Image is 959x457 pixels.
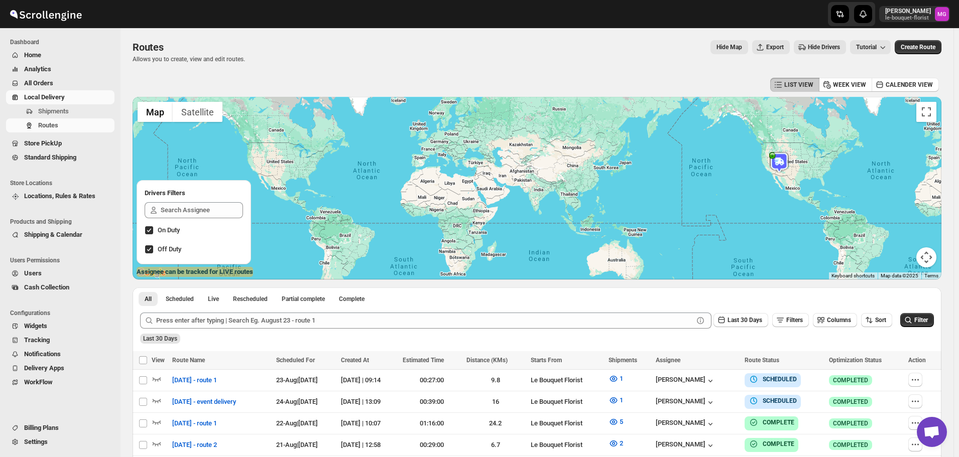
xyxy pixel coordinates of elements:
button: Show satellite imagery [173,102,222,122]
button: WEEK VIEW [819,78,872,92]
input: Search Assignee [161,202,243,218]
span: CALENDER VIEW [886,81,933,89]
div: 16 [466,397,524,407]
span: 1 [620,396,623,404]
button: COMPLETE [749,417,794,427]
button: [PERSON_NAME] [656,419,715,429]
span: Created At [341,357,369,364]
span: Home [24,51,41,59]
p: Allows you to create, view and edit routes. [133,55,245,63]
div: Le Bouquet Florist [531,440,603,450]
span: Optimization Status [829,357,882,364]
span: Billing Plans [24,424,59,431]
a: Open this area in Google Maps (opens a new window) [135,266,168,279]
div: [DATE] | 13:09 [341,397,397,407]
button: All routes [139,292,158,306]
span: Last 30 Days [728,317,762,324]
span: Tutorial [856,44,877,51]
button: [DATE] - route 2 [166,437,223,453]
span: 22-Aug | [DATE] [276,419,318,427]
img: ScrollEngine [8,2,83,27]
button: Delivery Apps [6,361,114,375]
span: Products and Shipping [10,218,115,226]
span: Distance (KMs) [466,357,508,364]
span: Partial complete [282,295,325,303]
span: Export [766,43,784,51]
span: Routes [133,41,164,53]
span: Cash Collection [24,283,69,291]
input: Press enter after typing | Search Eg. August 23 - route 1 [156,313,693,329]
button: Keyboard shortcuts [831,272,875,279]
span: [DATE] - event delivery [172,397,236,407]
span: Notifications [24,350,61,358]
span: Melody Gluth [935,7,949,21]
div: Le Bouquet Florist [531,375,603,385]
span: Last 30 Days [143,335,177,342]
span: COMPLETED [833,419,868,427]
button: Shipping & Calendar [6,228,114,242]
span: Shipments [609,357,637,364]
button: Create Route [895,40,941,54]
button: Filters [772,313,809,327]
span: Route Name [172,357,205,364]
button: SCHEDULED [749,374,797,384]
span: Store PickUp [24,139,62,147]
span: Shipping & Calendar [24,231,82,238]
span: 23-Aug | [DATE] [276,376,318,384]
span: All Orders [24,79,53,87]
span: COMPLETED [833,376,868,384]
button: WorkFlow [6,375,114,389]
span: Store Locations [10,179,115,187]
div: [DATE] | 12:58 [341,440,397,450]
span: Scheduled For [276,357,315,364]
span: 21-Aug | [DATE] [276,441,318,448]
p: [PERSON_NAME] [885,7,931,15]
span: Users Permissions [10,256,115,264]
button: Tutorial [850,40,891,54]
button: Billing Plans [6,421,114,435]
b: COMPLETE [763,440,794,447]
span: Live [208,295,219,303]
button: Locations, Rules & Rates [6,189,114,203]
span: Hide Drivers [808,43,840,51]
button: Settings [6,435,114,449]
span: Locations, Rules & Rates [24,192,95,200]
span: COMPLETED [833,441,868,449]
button: 2 [603,435,629,451]
p: le-bouquet-florist [885,15,931,21]
span: Shipments [38,107,69,115]
span: 1 [620,375,623,382]
span: 2 [620,439,623,447]
span: Estimated Time [403,357,444,364]
button: Hide Drivers [794,40,846,54]
span: Filter [914,317,928,324]
div: 00:29:00 [403,440,460,450]
button: Cash Collection [6,280,114,294]
span: On Duty [158,226,180,234]
span: Settings [24,438,48,445]
div: 01:16:00 [403,418,460,428]
span: Tracking [24,336,50,344]
button: [DATE] - event delivery [166,394,242,410]
span: 24-Aug | [DATE] [276,398,318,405]
span: Create Route [901,43,935,51]
button: Filter [900,313,934,327]
div: [PERSON_NAME] [656,397,715,407]
button: Shipments [6,104,114,118]
button: 1 [603,392,629,408]
span: WEEK VIEW [833,81,866,89]
button: [PERSON_NAME] [656,440,715,450]
span: Dashboard [10,38,115,46]
span: Widgets [24,322,47,330]
button: SCHEDULED [749,396,797,406]
a: Terms (opens in new tab) [924,273,938,278]
div: Le Bouquet Florist [531,418,603,428]
button: User menu [879,6,950,22]
b: SCHEDULED [763,397,797,404]
span: Filters [786,317,803,324]
b: SCHEDULED [763,376,797,383]
button: Tracking [6,333,114,347]
button: Notifications [6,347,114,361]
button: Analytics [6,62,114,76]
